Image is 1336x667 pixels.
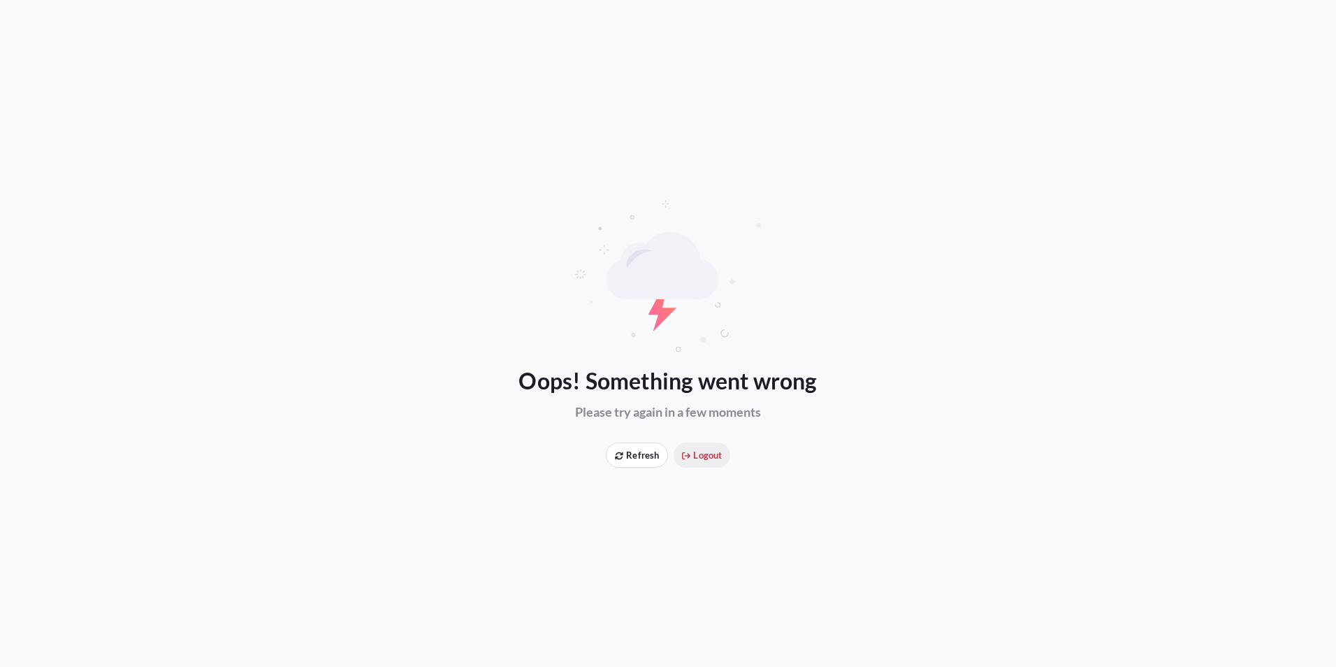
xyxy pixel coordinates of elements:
[575,403,761,420] span: Please try again in a few moments
[674,443,730,468] button: Logout
[518,364,817,398] span: Oops! Something went wrong
[682,448,722,462] span: Logout
[606,443,668,468] button: Refresh
[615,448,659,462] span: Refresh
